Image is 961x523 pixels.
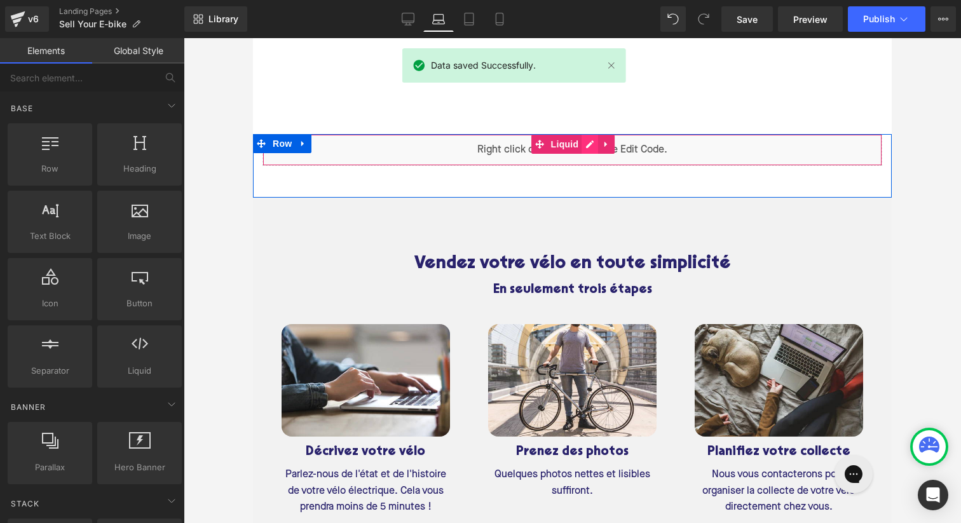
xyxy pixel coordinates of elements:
[11,162,88,175] span: Row
[454,6,484,32] a: Tablet
[5,6,49,32] a: v6
[778,6,843,32] a: Preview
[442,429,610,478] p: Nous vous contacterons pour organiser la collecte de votre vélo directement chez vous.
[101,461,178,474] span: Hero Banner
[101,162,178,175] span: Heading
[575,412,626,459] iframe: Gorgias live chat messenger
[423,6,454,32] a: Laptop
[442,405,610,423] h5: Planifiez votre collecte
[863,14,895,24] span: Publish
[660,6,686,32] button: Undo
[101,364,178,377] span: Liquid
[345,97,362,116] a: Expand / Collapse
[184,6,247,32] a: New Library
[295,97,329,116] span: Liquid
[737,13,758,26] span: Save
[11,297,88,310] span: Icon
[930,6,956,32] button: More
[10,401,47,413] span: Banner
[42,96,58,115] a: Expand / Collapse
[101,297,178,310] span: Button
[11,461,88,474] span: Parallax
[19,243,620,261] h5: En seulement trois étapes
[431,58,536,72] span: Data saved Successfully.
[29,405,197,423] h5: Décrivez votre vélo
[59,6,184,17] a: Landing Pages
[29,429,197,478] p: Parlez-nous de l'état et de l'histoire de votre vélo électrique. Cela vous prendra moins de 5 min...
[25,11,41,27] div: v6
[793,13,828,26] span: Preview
[19,217,620,236] h2: Vendez votre vélo en toute simplicité
[101,229,178,243] span: Image
[92,38,184,64] a: Global Style
[10,102,34,114] span: Base
[848,6,925,32] button: Publish
[17,96,42,115] span: Row
[10,498,41,510] span: Stack
[11,364,88,377] span: Separator
[59,19,126,29] span: Sell Your E-bike
[484,6,515,32] a: Mobile
[918,480,948,510] div: Open Intercom Messenger
[393,6,423,32] a: Desktop
[235,405,404,423] h5: Prenez des photos
[11,229,88,243] span: Text Block
[691,6,716,32] button: Redo
[235,429,404,461] p: Quelques photos nettes et lisibles suffiront.
[208,13,238,25] span: Library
